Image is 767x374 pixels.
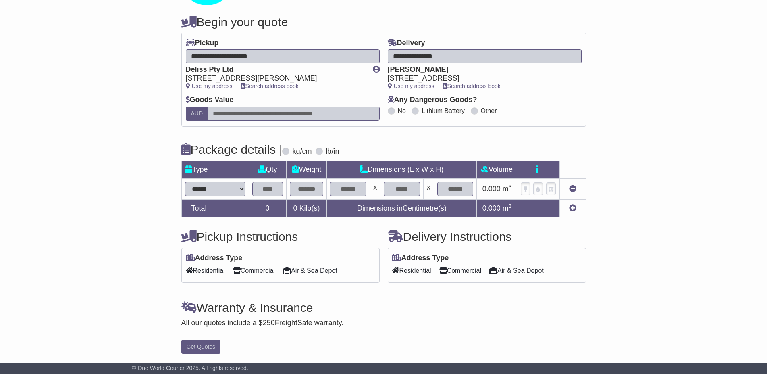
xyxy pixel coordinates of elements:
[439,264,481,277] span: Commercial
[249,161,286,178] td: Qty
[181,301,586,314] h4: Warranty & Insurance
[186,254,243,263] label: Address Type
[509,203,512,209] sup: 3
[509,184,512,190] sup: 3
[392,264,431,277] span: Residential
[388,96,477,104] label: Any Dangerous Goods?
[249,199,286,217] td: 0
[292,147,312,156] label: kg/cm
[263,319,275,327] span: 250
[283,264,337,277] span: Air & Sea Depot
[327,161,477,178] td: Dimensions (L x W x H)
[489,264,544,277] span: Air & Sea Depot
[388,230,586,243] h4: Delivery Instructions
[186,107,208,121] label: AUD
[569,185,576,193] a: Remove this item
[181,15,586,29] h4: Begin your quote
[186,264,225,277] span: Residential
[233,264,275,277] span: Commercial
[293,204,297,212] span: 0
[503,204,512,212] span: m
[370,178,380,199] td: x
[392,254,449,263] label: Address Type
[181,340,221,354] button: Get Quotes
[481,107,497,115] label: Other
[569,204,576,212] a: Add new item
[388,83,434,89] a: Use my address
[181,199,249,217] td: Total
[482,185,501,193] span: 0.000
[286,161,327,178] td: Weight
[327,199,477,217] td: Dimensions in Centimetre(s)
[181,230,380,243] h4: Pickup Instructions
[503,185,512,193] span: m
[186,83,233,89] a: Use my address
[443,83,501,89] a: Search address book
[181,319,586,328] div: All our quotes include a $ FreightSafe warranty.
[482,204,501,212] span: 0.000
[423,178,434,199] td: x
[241,83,299,89] a: Search address book
[132,365,248,371] span: © One World Courier 2025. All rights reserved.
[422,107,465,115] label: Lithium Battery
[398,107,406,115] label: No
[186,39,219,48] label: Pickup
[477,161,517,178] td: Volume
[186,96,234,104] label: Goods Value
[388,39,425,48] label: Delivery
[186,74,365,83] div: [STREET_ADDRESS][PERSON_NAME]
[388,65,574,74] div: [PERSON_NAME]
[286,199,327,217] td: Kilo(s)
[326,147,339,156] label: lb/in
[181,143,283,156] h4: Package details |
[186,65,365,74] div: Deliss Pty Ltd
[388,74,574,83] div: [STREET_ADDRESS]
[181,161,249,178] td: Type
